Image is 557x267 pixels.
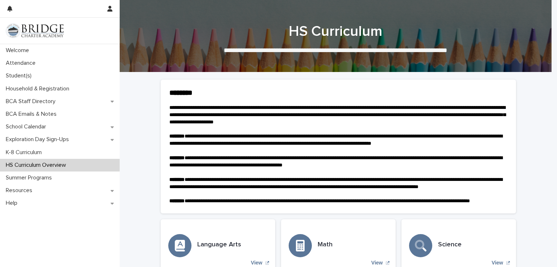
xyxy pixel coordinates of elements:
p: K-8 Curriculum [3,149,48,156]
p: Summer Programs [3,174,58,181]
p: School Calendar [3,123,52,130]
p: Welcome [3,47,35,54]
h3: Science [438,241,462,249]
p: BCA Emails & Notes [3,111,62,118]
p: View [371,260,383,266]
p: Attendance [3,60,41,67]
h3: Math [318,241,333,249]
h1: HS Curriculum [158,23,513,40]
img: V1C1m3IdTEidaUdm9Hs0 [6,24,64,38]
p: View [492,260,503,266]
p: View [251,260,263,266]
p: Household & Registration [3,85,75,92]
p: BCA Staff Directory [3,98,61,105]
p: Help [3,200,23,207]
p: HS Curriculum Overview [3,162,72,169]
h3: Language Arts [197,241,241,249]
p: Student(s) [3,72,37,79]
p: Exploration Day Sign-Ups [3,136,75,143]
p: Resources [3,187,38,194]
